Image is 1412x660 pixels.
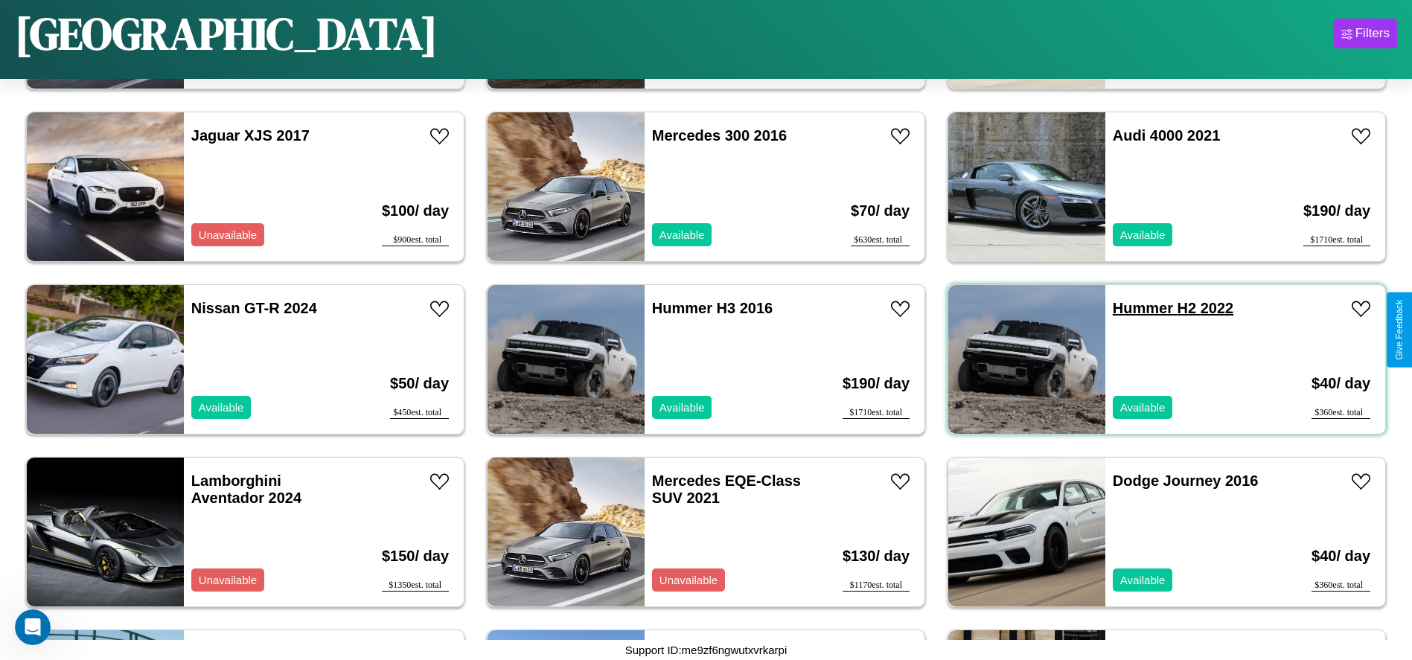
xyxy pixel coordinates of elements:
[659,397,705,417] p: Available
[199,397,244,417] p: Available
[382,234,449,246] div: $ 900 est. total
[390,407,449,419] div: $ 450 est. total
[1113,127,1221,144] a: Audi 4000 2021
[1113,472,1259,489] a: Dodge Journey 2016
[851,188,910,234] h3: $ 70 / day
[199,570,257,590] p: Unavailable
[652,300,773,316] a: Hummer H3 2016
[191,472,301,506] a: Lamborghini Aventador 2024
[1334,19,1397,48] button: Filters
[843,360,910,407] h3: $ 190 / day
[1113,300,1233,316] a: Hummer H2 2022
[625,640,788,660] p: Support ID: me9zf6ngwutxvrkarpi
[1120,397,1166,417] p: Available
[843,407,910,419] div: $ 1710 est. total
[191,127,310,144] a: Jaguar XJS 2017
[191,300,317,316] a: Nissan GT-R 2024
[1120,570,1166,590] p: Available
[1303,188,1370,234] h3: $ 190 / day
[15,609,51,645] iframe: Intercom live chat
[1312,580,1370,592] div: $ 360 est. total
[659,570,718,590] p: Unavailable
[1312,533,1370,580] h3: $ 40 / day
[1394,300,1405,360] div: Give Feedback
[1303,234,1370,246] div: $ 1710 est. total
[1355,26,1390,41] div: Filters
[659,225,705,245] p: Available
[1312,360,1370,407] h3: $ 40 / day
[199,225,257,245] p: Unavailable
[1312,407,1370,419] div: $ 360 est. total
[382,580,449,592] div: $ 1350 est. total
[382,533,449,580] h3: $ 150 / day
[843,533,910,580] h3: $ 130 / day
[1120,225,1166,245] p: Available
[382,188,449,234] h3: $ 100 / day
[652,472,801,506] a: Mercedes EQE-Class SUV 2021
[390,360,449,407] h3: $ 50 / day
[851,234,910,246] div: $ 630 est. total
[652,127,787,144] a: Mercedes 300 2016
[843,580,910,592] div: $ 1170 est. total
[15,3,438,64] h1: [GEOGRAPHIC_DATA]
